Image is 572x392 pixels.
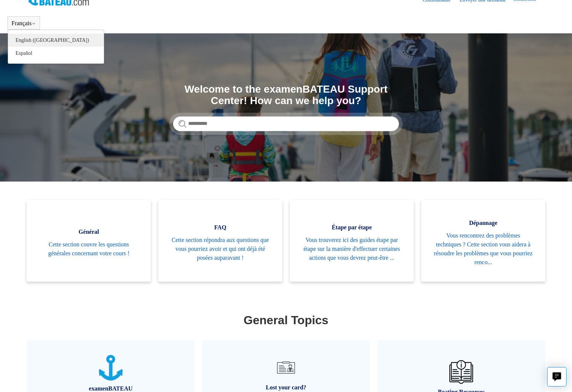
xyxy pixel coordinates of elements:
button: Live chat [547,367,566,386]
span: Vous rencontrez des problèmes techniques ? Cette section vous aidera à résoudre les problèmes que... [432,231,534,267]
h1: General Topics [29,311,543,329]
span: Vous trouverez ici des guides étape par étape sur la manière d'effectuer certaines actions que vo... [301,236,403,262]
span: Cette section couvre les questions générales concernant votre cours ! [38,240,140,258]
img: 01JTNN85WSQ5FQ6HNXPDSZ7SRA [99,355,123,381]
span: Cette section répondra aux questions que vous pourriez avoir et qui ont déjà été posées auparavant ! [169,236,271,262]
a: Étape par étape Vous trouverez ici des guides étape par étape sur la manière d'effectuer certaine... [290,200,414,282]
a: Dépannage Vous rencontrez des problèmes techniques ? Cette section vous aidera à résoudre les pro... [421,200,545,282]
span: Général [38,227,140,236]
a: Español [8,47,104,60]
h1: Welcome to the examenBATEAU Support Center! How can we help you? [173,84,399,107]
span: FAQ [169,223,271,232]
img: 01JRG6G4NA4NJ1BVG8MJM761YH [274,356,298,379]
span: Étape par étape [301,223,403,232]
img: 01JHREV2E6NG3DHE8VTG8QH796 [449,360,473,384]
input: Rechercher [173,116,399,131]
a: English ([GEOGRAPHIC_DATA]) [8,34,104,47]
a: FAQ Cette section répondra aux questions que vous pourriez avoir et qui ont déjà été posées aupar... [158,200,282,282]
a: Général Cette section couvre les questions générales concernant votre cours ! [27,200,151,282]
span: Lost your card? [213,383,359,392]
button: Français [11,20,36,27]
span: Dépannage [432,219,534,227]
